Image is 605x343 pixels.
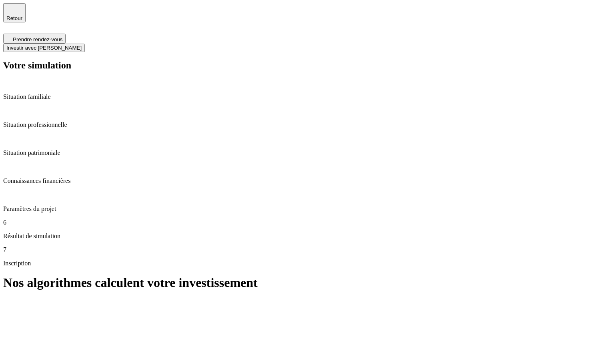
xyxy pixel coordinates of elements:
p: 6 [3,219,602,226]
p: Connaissances financières [3,177,602,185]
p: Situation professionnelle [3,121,602,128]
h2: Votre simulation [3,60,602,71]
span: Prendre rendez-vous [13,36,62,42]
button: Prendre rendez-vous [3,34,66,44]
p: Paramètres du projet [3,205,602,213]
p: Résultat de simulation [3,233,602,240]
p: Situation familiale [3,93,602,100]
button: Investir avec [PERSON_NAME] [3,44,85,52]
p: Inscription [3,260,602,267]
button: Retour [3,3,26,22]
p: 7 [3,246,602,253]
h1: Nos algorithmes calculent votre investissement [3,275,602,290]
span: Retour [6,15,22,21]
span: Investir avec [PERSON_NAME] [6,45,82,51]
p: Situation patrimoniale [3,149,602,156]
